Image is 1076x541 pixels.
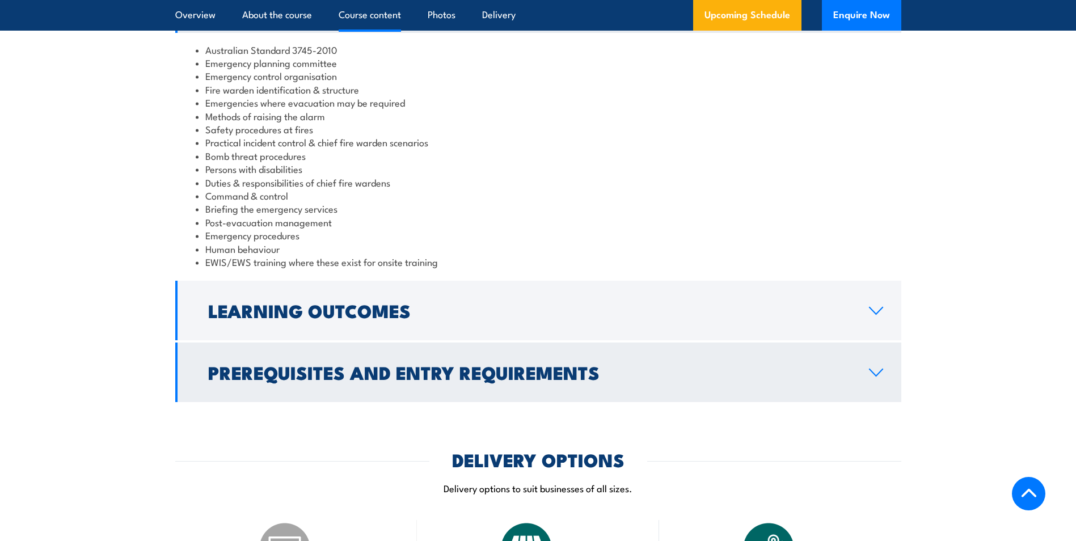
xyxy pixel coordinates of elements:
[452,451,624,467] h2: DELIVERY OPTIONS
[196,215,881,229] li: Post-evacuation management
[196,189,881,202] li: Command & control
[196,202,881,215] li: Briefing the emergency services
[208,302,851,318] h2: Learning Outcomes
[208,364,851,380] h2: Prerequisites and Entry Requirements
[196,229,881,242] li: Emergency procedures
[196,255,881,268] li: EWIS/EWS training where these exist for onsite training
[175,281,901,340] a: Learning Outcomes
[196,136,881,149] li: Practical incident control & chief fire warden scenarios
[175,481,901,494] p: Delivery options to suit businesses of all sizes.
[196,83,881,96] li: Fire warden identification & structure
[196,176,881,189] li: Duties & responsibilities of chief fire wardens
[196,43,881,56] li: Australian Standard 3745-2010
[196,162,881,175] li: Persons with disabilities
[196,149,881,162] li: Bomb threat procedures
[196,242,881,255] li: Human behaviour
[196,56,881,69] li: Emergency planning committee
[175,343,901,402] a: Prerequisites and Entry Requirements
[196,69,881,82] li: Emergency control organisation
[196,109,881,122] li: Methods of raising the alarm
[196,122,881,136] li: Safety procedures at fires
[196,96,881,109] li: Emergencies where evacuation may be required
